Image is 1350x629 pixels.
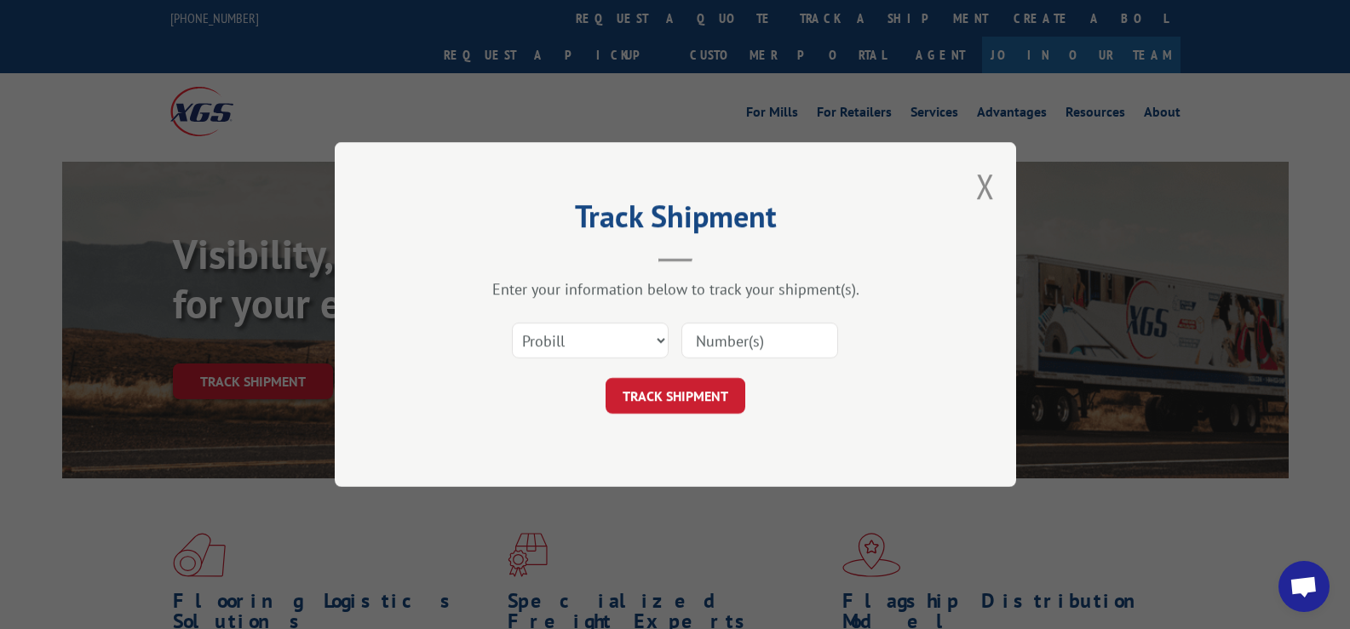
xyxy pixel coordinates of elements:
[681,323,838,358] input: Number(s)
[420,279,931,299] div: Enter your information below to track your shipment(s).
[1278,561,1330,612] a: Open chat
[606,378,745,414] button: TRACK SHIPMENT
[420,204,931,237] h2: Track Shipment
[976,163,995,209] button: Close modal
